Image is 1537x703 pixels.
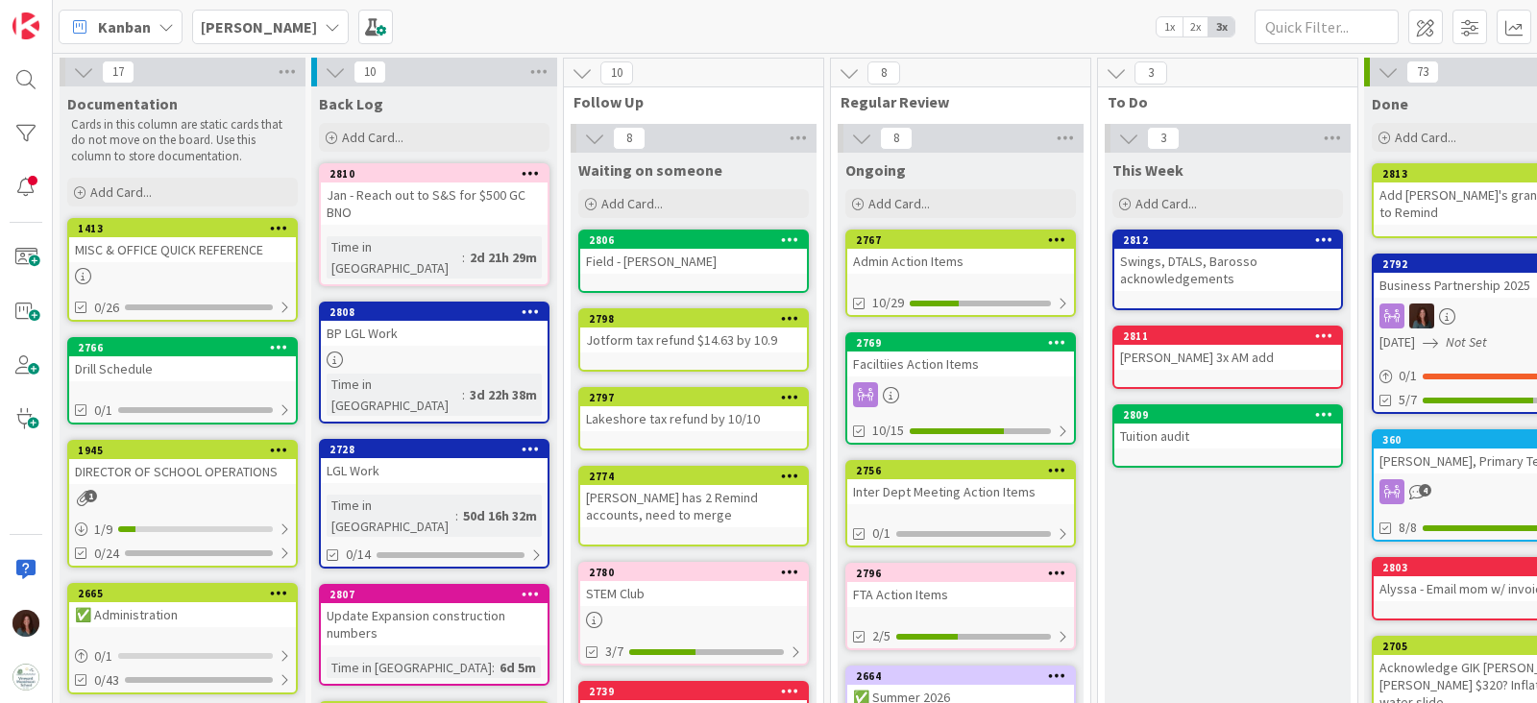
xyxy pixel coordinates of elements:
span: 2x [1183,17,1208,36]
div: 2806 [580,231,807,249]
div: 2798 [580,310,807,327]
div: 2766 [69,339,296,356]
div: Inter Dept Meeting Action Items [847,479,1074,504]
div: 2769Faciltiies Action Items [847,334,1074,376]
div: 2797 [580,389,807,406]
div: 2769 [847,334,1074,351]
span: Add Card... [601,195,663,212]
b: [PERSON_NAME] [201,17,317,36]
div: 2808 [321,303,548,321]
div: Time in [GEOGRAPHIC_DATA] [327,495,455,537]
div: 2728 [329,443,548,456]
i: Not Set [1446,333,1487,351]
div: 1413 [69,220,296,237]
div: 2812 [1123,233,1341,247]
span: : [462,247,465,268]
div: 2797Lakeshore tax refund by 10/10 [580,389,807,431]
img: Visit kanbanzone.com [12,12,39,39]
div: 2767Admin Action Items [847,231,1074,274]
img: RF [1409,303,1434,328]
span: 8/8 [1399,518,1417,538]
div: 2796 [856,567,1074,580]
div: 2664 [847,667,1074,685]
div: 2665✅ Administration [69,585,296,627]
div: 3d 22h 38m [465,384,542,405]
div: 2767 [856,233,1074,247]
span: 4 [1419,484,1431,497]
span: 2/5 [872,626,890,646]
div: 50d 16h 32m [458,505,542,526]
span: 1x [1157,17,1183,36]
span: Ongoing [845,160,906,180]
div: 2774 [589,470,807,483]
div: 2809Tuition audit [1114,406,1341,448]
span: 73 [1406,61,1439,84]
div: 2810 [321,165,548,182]
div: 2739 [589,685,807,698]
span: 8 [613,127,646,150]
div: 1/9 [69,518,296,542]
div: 2d 21h 29m [465,247,542,268]
div: 2780STEM Club [580,564,807,606]
span: 0 / 1 [94,646,112,667]
div: 2811[PERSON_NAME] 3x AM add [1114,327,1341,370]
span: 8 [880,127,913,150]
span: Follow Up [573,92,799,111]
span: Add Card... [342,129,403,146]
div: Admin Action Items [847,249,1074,274]
div: 2807Update Expansion construction numbers [321,586,548,645]
div: 2798Jotform tax refund $14.63 by 10.9 [580,310,807,352]
p: Cards in this column are static cards that do not move on the board. Use this column to store doc... [71,117,294,164]
span: This Week [1112,160,1183,180]
div: 2798 [589,312,807,326]
span: 3x [1208,17,1234,36]
div: [PERSON_NAME] has 2 Remind accounts, need to merge [580,485,807,527]
span: 0/14 [346,545,371,565]
div: 2806Field - [PERSON_NAME] [580,231,807,274]
span: 10/29 [872,293,904,313]
span: : [455,505,458,526]
img: RF [12,610,39,637]
div: 2796 [847,565,1074,582]
div: 2812 [1114,231,1341,249]
div: 2797 [589,391,807,404]
div: 2807 [321,586,548,603]
div: FTA Action Items [847,582,1074,607]
div: 2756 [847,462,1074,479]
div: Lakeshore tax refund by 10/10 [580,406,807,431]
div: 2808 [329,305,548,319]
span: 10/15 [872,421,904,441]
div: 1945 [78,444,296,457]
div: 2808BP LGL Work [321,303,548,346]
div: Drill Schedule [69,356,296,381]
div: 2812Swings, DTALS, Barosso acknowledgements [1114,231,1341,291]
span: Kanban [98,15,151,38]
div: 2809 [1123,408,1341,422]
div: 2766 [78,341,296,354]
span: Done [1372,94,1408,113]
span: 17 [102,61,134,84]
div: ✅ Administration [69,602,296,627]
div: 2806 [589,233,807,247]
input: Quick Filter... [1255,10,1399,44]
div: 2811 [1123,329,1341,343]
div: 2811 [1114,327,1341,345]
div: Faciltiies Action Items [847,351,1074,376]
div: BP LGL Work [321,321,548,346]
span: 1 / 9 [94,520,112,540]
div: Field - [PERSON_NAME] [580,249,807,274]
div: 2728LGL Work [321,441,548,483]
div: 2767 [847,231,1074,249]
span: 3 [1134,61,1167,85]
div: 2766Drill Schedule [69,339,296,381]
div: 2739 [580,683,807,700]
div: 2665 [78,587,296,600]
div: 1413 [78,222,296,235]
span: Documentation [67,94,178,113]
span: 0/26 [94,298,119,318]
span: 0 / 1 [1399,366,1417,386]
span: : [462,384,465,405]
span: 0/1 [94,400,112,421]
div: 2807 [329,588,548,601]
span: 1 [85,490,97,502]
